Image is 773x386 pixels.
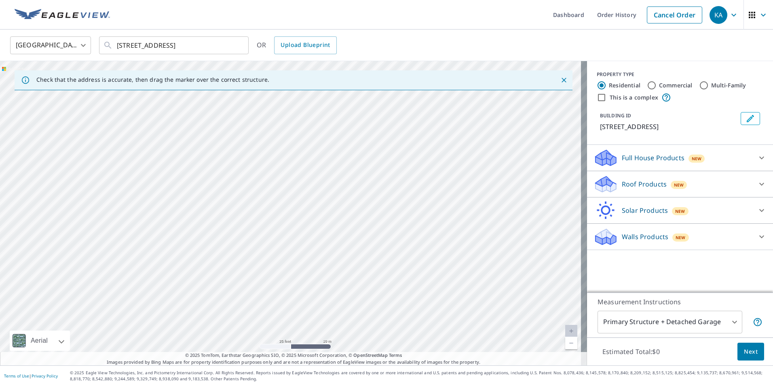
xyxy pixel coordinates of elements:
[622,206,668,215] p: Solar Products
[598,311,742,333] div: Primary Structure + Detached Garage
[32,373,58,379] a: Privacy Policy
[559,75,569,85] button: Close
[281,40,330,50] span: Upload Blueprint
[610,93,658,102] label: This is a complex
[565,325,577,337] a: Current Level 20, Zoom In Disabled
[622,179,667,189] p: Roof Products
[593,201,767,220] div: Solar ProductsNew
[36,76,269,83] p: Check that the address is accurate, then drag the marker over the correct structure.
[753,317,762,327] span: Your report will include the primary structure and a detached garage if one exists.
[622,232,668,242] p: Walls Products
[744,347,758,357] span: Next
[117,34,232,57] input: Search by address or latitude-longitude
[15,9,110,21] img: EV Logo
[659,81,693,89] label: Commercial
[70,370,769,382] p: © 2025 Eagle View Technologies, Inc. and Pictometry International Corp. All Rights Reserved. Repo...
[593,148,767,168] div: Full House ProductsNew
[674,182,684,188] span: New
[353,352,387,358] a: OpenStreetMap
[711,81,746,89] label: Multi-Family
[741,112,760,125] button: Edit building 1
[675,208,685,214] span: New
[10,34,91,57] div: [GEOGRAPHIC_DATA]
[737,343,764,361] button: Next
[609,81,640,89] label: Residential
[274,36,336,54] a: Upload Blueprint
[600,112,631,119] p: BUILDING ID
[593,227,767,246] div: Walls ProductsNew
[593,174,767,194] div: Roof ProductsNew
[622,153,684,163] p: Full House Products
[28,331,50,351] div: Aerial
[389,352,402,358] a: Terms
[596,343,666,361] p: Estimated Total: $0
[257,36,337,54] div: OR
[692,155,702,162] span: New
[597,71,763,78] div: PROPERTY TYPE
[710,6,727,24] div: KA
[676,234,686,241] span: New
[10,331,70,351] div: Aerial
[598,297,762,307] p: Measurement Instructions
[647,6,702,23] a: Cancel Order
[565,337,577,349] a: Current Level 20, Zoom Out
[4,373,58,378] p: |
[600,122,737,131] p: [STREET_ADDRESS]
[185,352,402,359] span: © 2025 TomTom, Earthstar Geographics SIO, © 2025 Microsoft Corporation, ©
[4,373,29,379] a: Terms of Use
